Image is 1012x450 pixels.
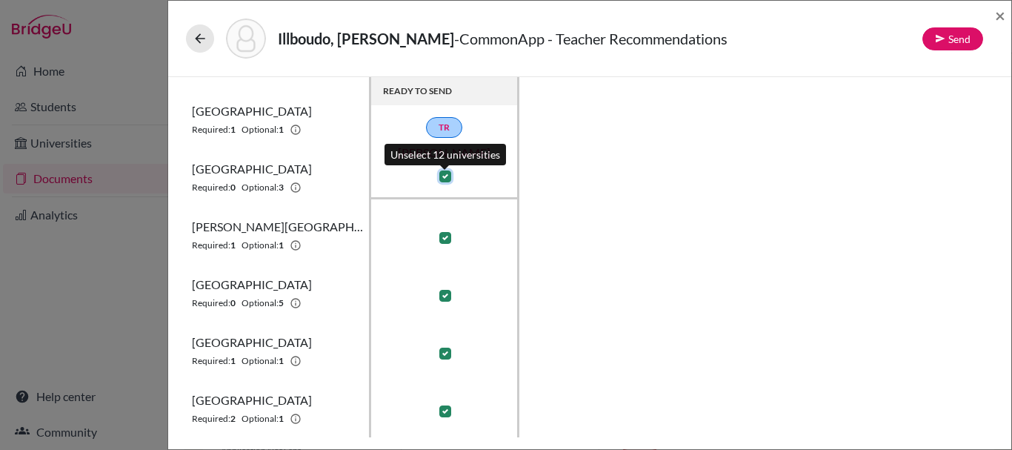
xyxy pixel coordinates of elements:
[230,354,236,368] b: 1
[192,218,363,236] span: [PERSON_NAME][GEOGRAPHIC_DATA]
[242,297,279,310] span: Optional:
[192,412,230,426] span: Required:
[922,27,983,50] button: Send
[454,30,728,47] span: - CommonApp - Teacher Recommendations
[192,391,312,409] span: [GEOGRAPHIC_DATA]
[192,123,230,136] span: Required:
[279,412,284,426] b: 1
[192,160,312,178] span: [GEOGRAPHIC_DATA]
[371,77,519,105] th: READY TO SEND
[192,334,312,351] span: [GEOGRAPHIC_DATA]
[426,117,462,138] a: TR
[279,123,284,136] b: 1
[192,239,230,252] span: Required:
[995,4,1005,26] span: ×
[242,412,279,426] span: Optional:
[230,412,236,426] b: 2
[192,181,230,194] span: Required:
[230,181,236,194] b: 0
[242,123,279,136] span: Optional:
[192,102,312,120] span: [GEOGRAPHIC_DATA]
[385,144,506,165] div: Unselect 12 universities
[192,297,230,310] span: Required:
[279,239,284,252] b: 1
[279,297,284,310] b: 5
[278,30,454,47] strong: Illboudo, [PERSON_NAME]
[242,354,279,368] span: Optional:
[192,276,312,294] span: [GEOGRAPHIC_DATA]
[230,239,236,252] b: 1
[242,239,279,252] span: Optional:
[279,181,284,194] b: 3
[279,354,284,368] b: 1
[242,181,279,194] span: Optional:
[230,123,236,136] b: 1
[192,354,230,368] span: Required:
[995,7,1005,24] button: Close
[230,297,236,310] b: 0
